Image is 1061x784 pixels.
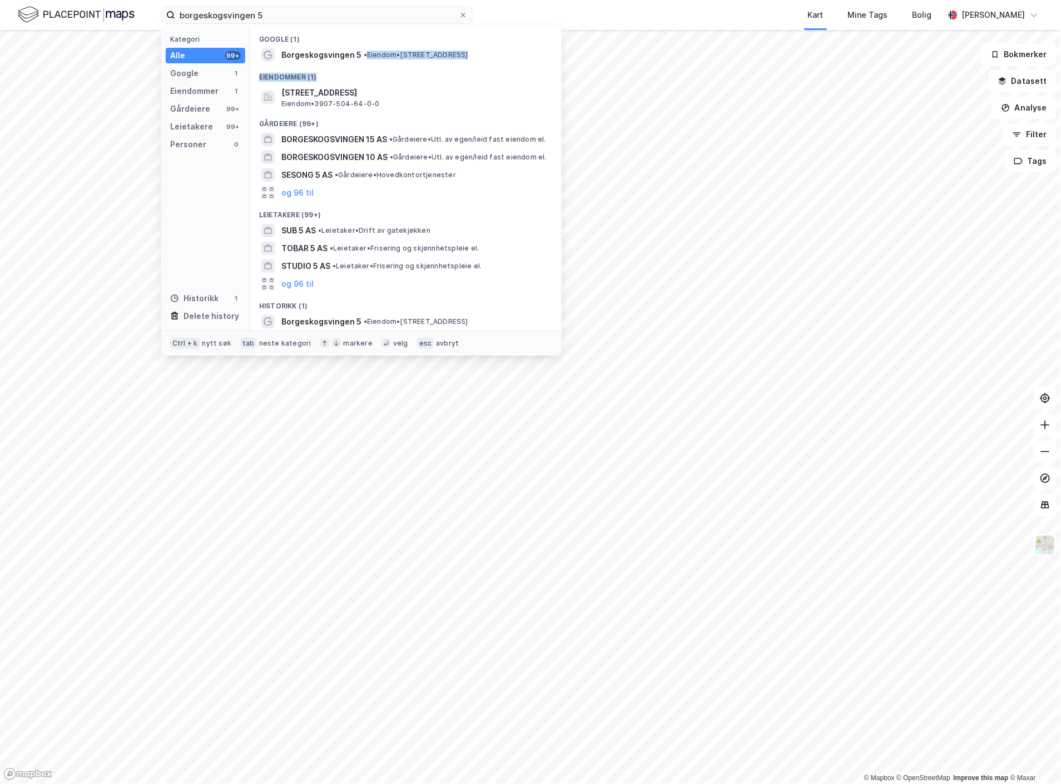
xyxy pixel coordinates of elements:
span: BORGESKOGSVINGEN 15 AS [281,133,387,146]
span: Eiendom • 3907-504-64-0-0 [281,99,380,108]
div: Mine Tags [848,8,888,22]
div: Leietakere [170,120,213,133]
img: Z [1035,535,1056,556]
div: Bolig [913,8,932,22]
span: Leietaker • Frisering og skjønnhetspleie el. [330,244,479,253]
button: Bokmerker [981,43,1057,66]
div: neste kategori [259,339,311,348]
span: Eiendom • [STREET_ADDRESS] [364,51,468,59]
iframe: Chat Widget [1005,731,1061,784]
a: Improve this map [954,775,1009,782]
div: Google (1) [250,26,562,46]
div: velg [393,339,408,348]
div: Delete history [184,309,239,323]
div: Kategori [170,35,245,43]
span: Borgeskogsvingen 5 [281,48,361,62]
div: Eiendommer [170,84,219,98]
span: • [330,244,333,252]
button: Datasett [989,70,1057,92]
button: Filter [1003,123,1057,146]
span: Eiendom • [STREET_ADDRESS] [364,317,468,326]
span: [STREET_ADDRESS] [281,86,548,99]
div: Google [170,67,199,80]
div: 99+ [225,122,241,131]
div: 0 [232,140,241,149]
div: 99+ [225,51,241,60]
span: • [318,226,321,234]
span: Leietaker • Frisering og skjønnhetspleie el. [333,262,482,271]
span: Gårdeiere • Hovedkontortjenester [335,171,456,179]
span: STUDIO 5 AS [281,259,330,273]
span: • [390,153,393,161]
div: [PERSON_NAME] [962,8,1025,22]
span: SUB 5 AS [281,224,316,237]
a: Mapbox homepage [3,768,52,781]
a: OpenStreetMap [897,775,951,782]
div: 1 [232,294,241,303]
div: Historikk [170,292,219,305]
span: BORGESKOGSVINGEN 10 AS [281,151,388,164]
span: Gårdeiere • Utl. av egen/leid fast eiendom el. [389,135,546,144]
div: Gårdeiere (99+) [250,111,562,131]
button: og 96 til [281,277,314,291]
span: • [364,317,367,326]
div: Alle [170,49,185,62]
div: Eiendommer (1) [250,64,562,84]
div: 1 [232,69,241,78]
span: • [364,51,367,59]
span: TOBAR 5 AS [281,242,328,255]
span: Gårdeiere • Utl. av egen/leid fast eiendom el. [390,153,547,162]
div: Kontrollprogram for chat [1005,731,1061,784]
img: logo.f888ab2527a4732fd821a326f86c7f29.svg [18,5,135,24]
span: Borgeskogsvingen 5 [281,315,361,328]
div: Ctrl + k [170,338,200,349]
button: Analyse [992,97,1057,119]
span: • [335,171,338,179]
div: 1 [232,87,241,96]
div: Historikk (1) [250,293,562,313]
div: Gårdeiere [170,102,210,116]
span: Leietaker • Drift av gatekjøkken [318,226,430,235]
input: Søk på adresse, matrikkel, gårdeiere, leietakere eller personer [175,7,459,23]
div: esc [417,338,434,349]
div: nytt søk [202,339,232,348]
a: Mapbox [864,775,895,782]
div: Personer [170,138,206,151]
span: SESONG 5 AS [281,168,333,182]
div: markere [344,339,373,348]
button: Tags [1005,150,1057,172]
div: 99+ [225,104,241,113]
div: Kart [808,8,824,22]
button: og 96 til [281,186,314,199]
div: avbryt [436,339,459,348]
span: • [389,135,393,143]
div: Leietakere (99+) [250,202,562,222]
div: tab [240,338,257,349]
span: • [333,262,336,270]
